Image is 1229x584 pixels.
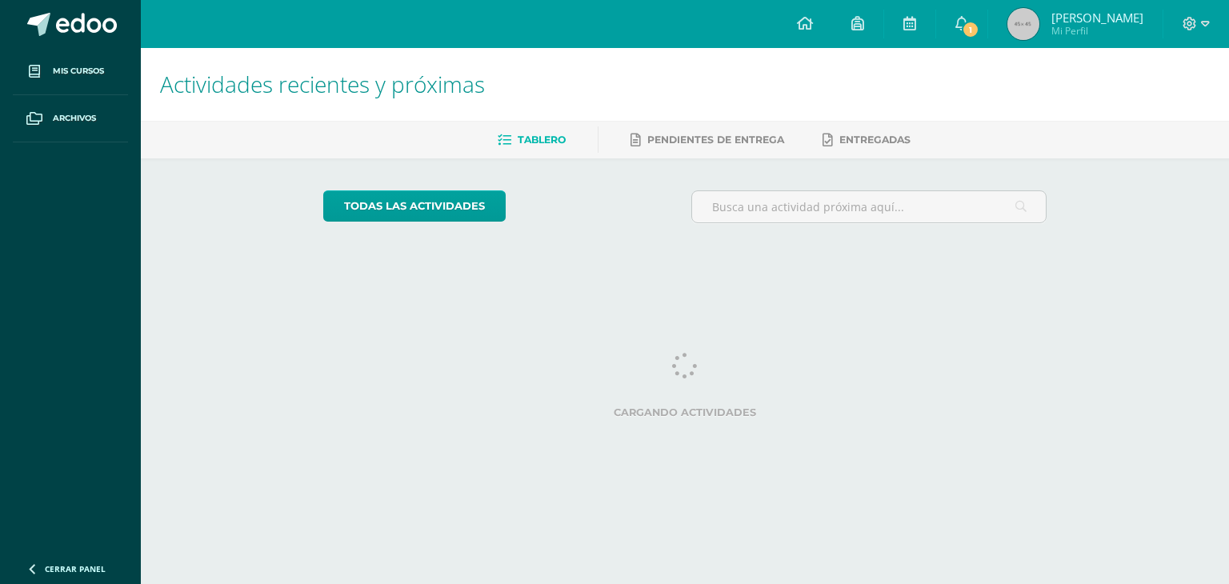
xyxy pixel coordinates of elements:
a: todas las Actividades [323,190,506,222]
a: Archivos [13,95,128,142]
span: Cerrar panel [45,563,106,574]
a: Entregadas [823,127,911,153]
input: Busca una actividad próxima aquí... [692,191,1047,222]
span: Mis cursos [53,65,104,78]
span: Pendientes de entrega [647,134,784,146]
img: 45x45 [1007,8,1039,40]
span: Mi Perfil [1051,24,1143,38]
span: 1 [962,21,979,38]
span: Tablero [518,134,566,146]
label: Cargando actividades [323,406,1047,418]
span: Archivos [53,112,96,125]
a: Tablero [498,127,566,153]
span: Entregadas [839,134,911,146]
a: Mis cursos [13,48,128,95]
span: [PERSON_NAME] [1051,10,1143,26]
a: Pendientes de entrega [631,127,784,153]
span: Actividades recientes y próximas [160,69,485,99]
